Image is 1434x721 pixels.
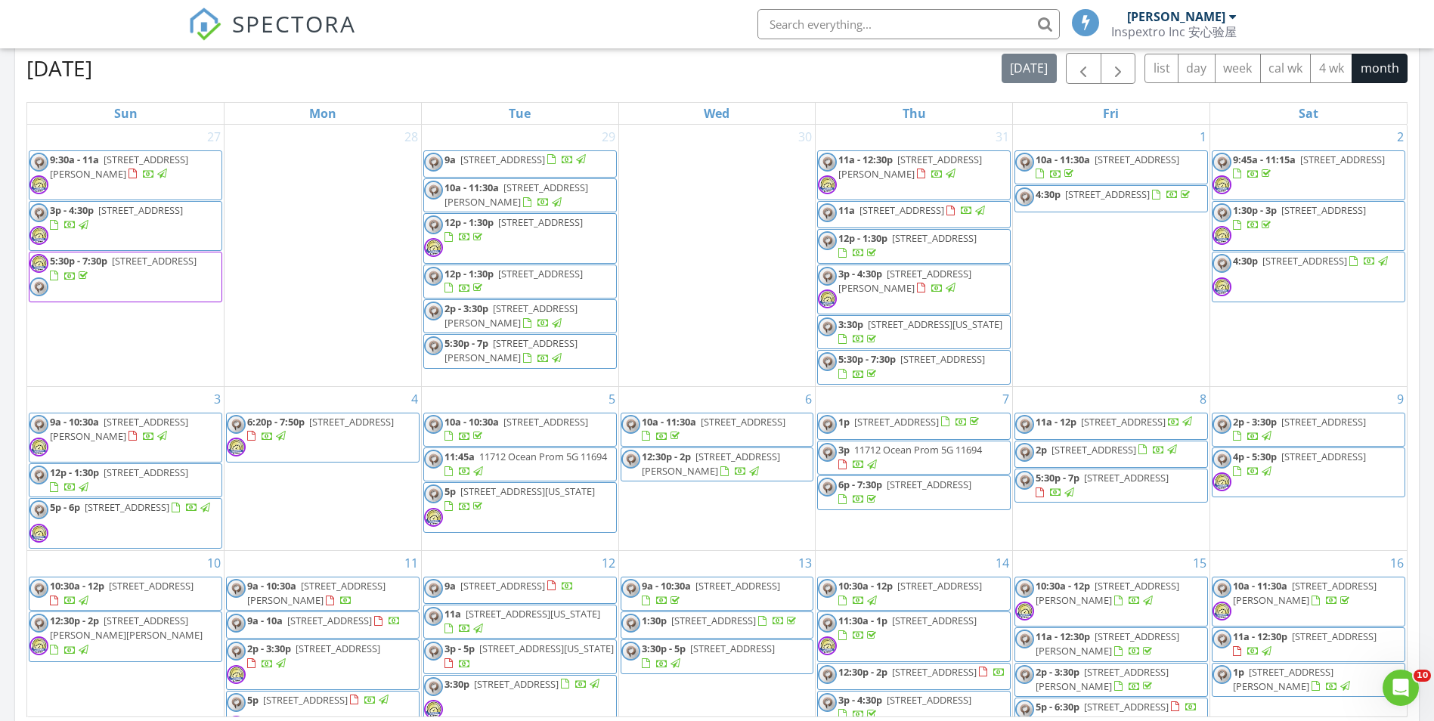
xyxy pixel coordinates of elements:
span: [STREET_ADDRESS] [112,254,197,268]
span: 9a - 10:30a [50,415,99,429]
span: [STREET_ADDRESS] [1095,153,1179,166]
img: screenshot_20240323_001617.png [621,579,640,598]
a: Saturday [1296,103,1321,124]
span: 9:45a - 11:15a [1233,153,1296,166]
img: img_1267.jpeg [227,438,246,456]
span: 12p - 1:30p [444,267,494,280]
a: 10a - 11:30a [STREET_ADDRESS][PERSON_NAME] [1212,577,1405,627]
a: 5:30p - 7p [STREET_ADDRESS][PERSON_NAME] [423,334,617,368]
img: img_1267.jpeg [1213,175,1231,194]
span: [STREET_ADDRESS][PERSON_NAME] [1233,579,1377,607]
img: screenshot_20240323_001617.png [424,181,443,200]
a: Go to August 13, 2025 [795,551,815,575]
span: [STREET_ADDRESS][PERSON_NAME] [1036,579,1179,607]
span: [STREET_ADDRESS] [1262,254,1347,268]
span: 11a - 12:30p [838,153,893,166]
a: 4:30p [STREET_ADDRESS] [1014,185,1208,212]
td: Go to August 2, 2025 [1209,125,1407,387]
td: Go to August 8, 2025 [1013,386,1210,550]
a: Go to July 30, 2025 [795,125,815,149]
img: screenshot_20240323_001617.png [424,215,443,234]
img: screenshot_20240323_001617.png [818,267,837,286]
img: screenshot_20240323_001617.png [818,579,837,598]
td: Go to August 3, 2025 [27,386,225,550]
a: 6:20p - 7:50p [STREET_ADDRESS] [247,415,394,443]
img: img_1267.jpeg [424,508,443,527]
span: 4p - 5:30p [1233,450,1277,463]
button: Previous month [1066,53,1101,84]
img: screenshot_20240323_001617.png [29,466,48,484]
span: 6:20p - 7:50p [247,415,305,429]
button: cal wk [1260,54,1312,83]
a: 12:30p - 2p [STREET_ADDRESS][PERSON_NAME] [621,447,814,481]
span: [STREET_ADDRESS][PERSON_NAME] [444,181,588,209]
img: screenshot_20240323_001617.png [1015,415,1034,434]
img: screenshot_20240323_001617.png [818,231,837,250]
img: screenshot_20240323_001617.png [29,153,48,172]
a: 10a - 11:30a [STREET_ADDRESS] [621,413,814,447]
a: 9:30a - 11a [STREET_ADDRESS][PERSON_NAME] [50,153,188,181]
span: 9a - 10:30a [642,579,691,593]
span: [STREET_ADDRESS] [900,352,985,366]
a: 9a - 10:30a [STREET_ADDRESS][PERSON_NAME] [247,579,386,607]
button: week [1215,54,1261,83]
a: 10:30a - 12p [STREET_ADDRESS][PERSON_NAME] [1036,579,1179,607]
a: 1p [STREET_ADDRESS] [838,415,982,429]
img: screenshot_20240323_001617.png [621,415,640,434]
a: 9a [STREET_ADDRESS] [444,153,588,166]
a: 3p - 4:30p [STREET_ADDRESS][PERSON_NAME] [838,267,971,295]
img: screenshot_20240323_001617.png [29,415,48,434]
a: Go to August 1, 2025 [1197,125,1209,149]
img: screenshot_20240323_001617.png [424,450,443,469]
span: [STREET_ADDRESS] [1281,450,1366,463]
span: 2p - 3:30p [1233,415,1277,429]
a: 1p [STREET_ADDRESS] [817,413,1011,440]
td: Go to July 29, 2025 [421,125,618,387]
td: Go to July 31, 2025 [816,125,1013,387]
a: 3p - 4:30p [STREET_ADDRESS] [50,203,183,231]
span: 10:30a - 12p [1036,579,1090,593]
a: Go to August 11, 2025 [401,551,421,575]
span: [STREET_ADDRESS] [1281,203,1366,217]
span: [STREET_ADDRESS] [460,579,545,593]
td: Go to August 9, 2025 [1209,386,1407,550]
img: img_1267.jpeg [29,438,48,456]
img: screenshot_20240323_001617.png [818,352,837,371]
img: The Best Home Inspection Software - Spectora [188,8,221,41]
img: screenshot_20240323_001617.png [1015,443,1034,462]
a: 12p - 1:30p [STREET_ADDRESS] [444,215,583,243]
a: 3:30p [STREET_ADDRESS][US_STATE] [838,317,1002,345]
span: [STREET_ADDRESS] [1084,471,1169,484]
img: screenshot_20240323_001617.png [424,484,443,503]
span: 5:30p - 7:30p [838,352,896,366]
a: 3:30p [STREET_ADDRESS][US_STATE] [817,315,1011,349]
span: [STREET_ADDRESS][PERSON_NAME] [50,415,188,443]
span: [STREET_ADDRESS] [1300,153,1385,166]
span: 12p - 1:30p [444,215,494,229]
img: img_1267.jpeg [1213,226,1231,245]
button: day [1178,54,1216,83]
span: [STREET_ADDRESS] [498,215,583,229]
span: 11712 Ocean Prom 5G 11694 [479,450,607,463]
img: screenshot_20240323_001617.png [818,478,837,497]
a: 12p - 1:30p [STREET_ADDRESS] [423,265,617,299]
img: screenshot_20240323_001617.png [29,579,48,598]
span: [STREET_ADDRESS][PERSON_NAME] [838,267,971,295]
span: 5p - 6p [50,500,80,514]
span: [STREET_ADDRESS] [309,415,394,429]
td: Go to July 28, 2025 [225,125,422,387]
a: 4:30p [STREET_ADDRESS] [1212,252,1405,302]
img: screenshot_20240323_001617.png [1015,187,1034,206]
a: 5p [STREET_ADDRESS][US_STATE] [423,482,617,532]
span: 10:30a - 12p [838,579,893,593]
img: screenshot_20240323_001617.png [818,443,837,462]
a: Go to July 27, 2025 [204,125,224,149]
a: Go to August 9, 2025 [1394,387,1407,411]
img: screenshot_20240323_001617.png [1213,579,1231,598]
a: Go to August 12, 2025 [599,551,618,575]
a: 2p [STREET_ADDRESS] [1036,443,1179,456]
a: 10a - 10:30a [STREET_ADDRESS] [423,413,617,447]
span: [STREET_ADDRESS][US_STATE] [460,484,595,498]
a: 10a - 10:30a [STREET_ADDRESS] [444,415,588,443]
img: img_1267.jpeg [818,289,837,308]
